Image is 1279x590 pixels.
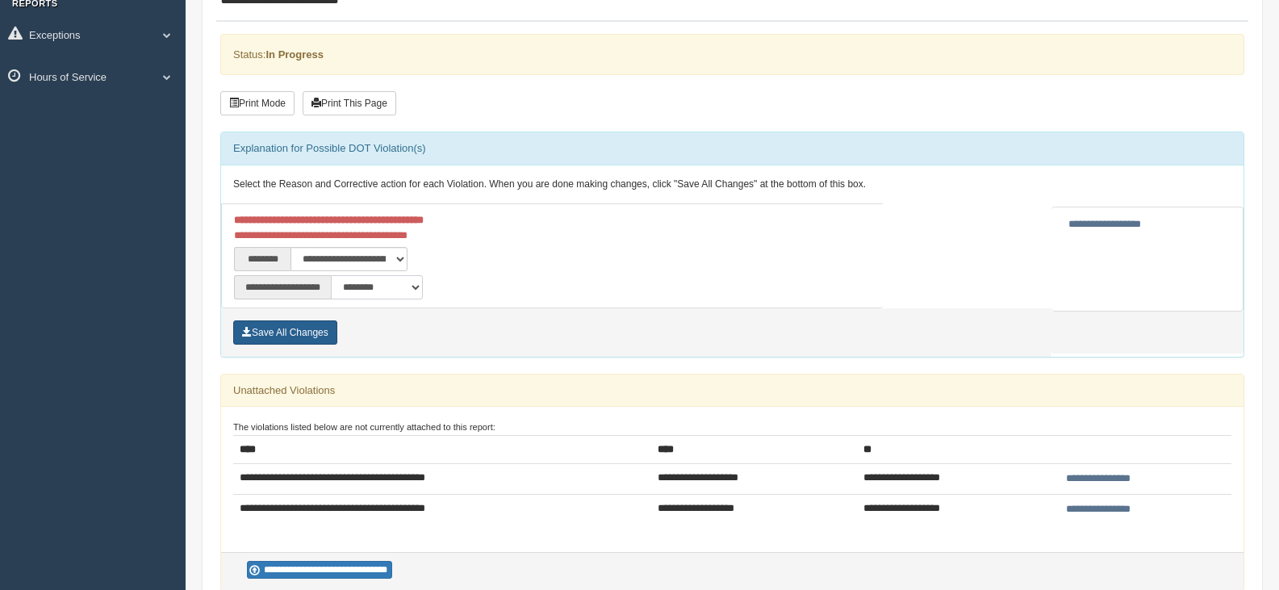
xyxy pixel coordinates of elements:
[221,132,1243,165] div: Explanation for Possible DOT Violation(s)
[303,91,396,115] button: Print This Page
[265,48,324,61] strong: In Progress
[220,34,1244,75] div: Status:
[220,91,295,115] button: Print Mode
[233,320,337,345] button: Save
[233,422,495,432] small: The violations listed below are not currently attached to this report:
[221,165,1243,204] div: Select the Reason and Corrective action for each Violation. When you are done making changes, cli...
[221,375,1243,407] div: Unattached Violations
